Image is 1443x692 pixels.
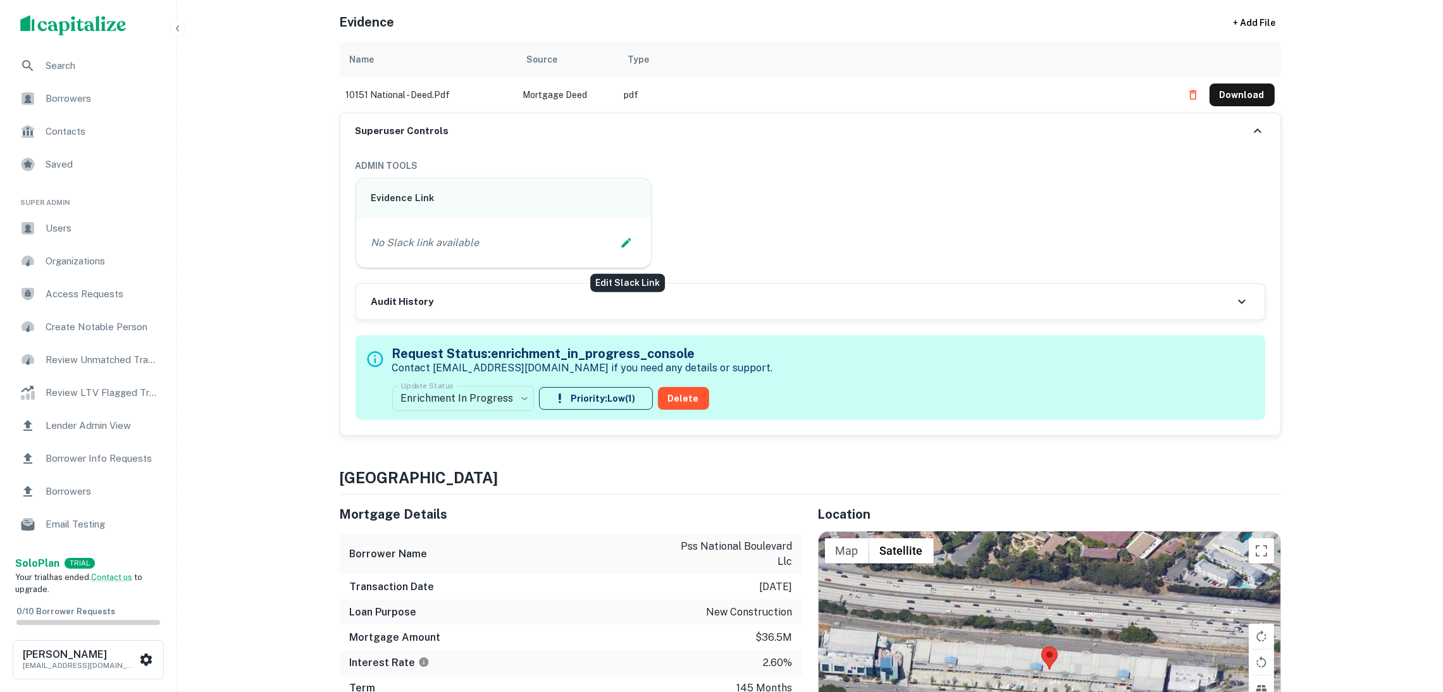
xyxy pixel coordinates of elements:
td: pdf [618,77,1175,113]
h5: Location [818,505,1281,524]
span: Contacts [46,124,159,139]
h6: ADMIN TOOLS [356,159,1265,173]
a: Saved [10,149,166,180]
th: Source [517,42,618,77]
a: Organizations [10,246,166,276]
div: Type [628,52,650,67]
span: 0 / 10 Borrower Requests [16,607,115,616]
td: Mortgage Deed [517,77,618,113]
span: Borrowers [46,484,159,499]
span: Users [46,221,159,236]
iframe: Chat Widget [1380,591,1443,652]
span: Create Notable Person [46,319,159,335]
button: Download [1210,83,1275,106]
h6: Audit History [371,295,434,309]
button: Show satellite imagery [869,538,934,564]
th: Name [340,42,517,77]
a: Create Notable Person [10,312,166,342]
span: Your trial has ended. to upgrade. [15,572,142,595]
a: Access Requests [10,279,166,309]
span: Search [46,58,159,73]
h6: Interest Rate [350,655,430,670]
p: 2.60% [764,655,793,670]
h4: [GEOGRAPHIC_DATA] [340,466,1281,489]
a: Lender Admin View [10,411,166,441]
a: Borrowers [10,83,166,114]
strong: Solo Plan [15,557,59,569]
p: pss national boulevard llc [679,539,793,569]
li: Super Admin [10,182,166,213]
a: Contact us [91,572,132,582]
span: Lender Admin View [46,418,159,433]
button: Toggle fullscreen view [1249,538,1274,564]
span: Access Requests [46,287,159,302]
button: Show street map [825,538,869,564]
p: Contact [EMAIL_ADDRESS][DOMAIN_NAME] if you need any details or support. [392,361,773,376]
div: Enrichment In Progress [392,381,534,416]
h6: Evidence Link [371,191,636,206]
a: Borrowers [10,476,166,507]
span: Organizations [46,254,159,269]
img: capitalize-logo.png [20,15,127,35]
a: Search [10,51,166,81]
h6: Loan Purpose [350,605,417,620]
span: Saved [46,157,159,172]
h6: Borrower Name [350,547,428,562]
p: [EMAIL_ADDRESS][DOMAIN_NAME] [23,660,137,671]
h6: Superuser Controls [356,124,449,139]
a: Users [10,213,166,244]
svg: The interest rates displayed on the website are for informational purposes only and may be report... [418,657,430,668]
div: scrollable content [340,42,1281,113]
div: Name [350,52,375,67]
button: Delete file [1182,85,1205,105]
h6: Mortgage Amount [350,630,441,645]
button: Rotate map counterclockwise [1249,650,1274,675]
span: Borrower Info Requests [46,451,159,466]
h5: Mortgage Details [340,505,803,524]
div: + Add File [1210,11,1299,34]
td: 10151 national - deed.pdf [340,77,517,113]
a: Email Analytics [10,542,166,572]
p: new construction [707,605,793,620]
h5: Evidence [340,13,395,32]
th: Type [618,42,1175,77]
span: Borrowers [46,91,159,106]
div: Edit Slack Link [590,274,665,292]
a: Borrower Info Requests [10,443,166,474]
a: Email Testing [10,509,166,540]
a: Review Unmatched Transactions [10,345,166,375]
button: Priority:Low(1) [539,387,653,410]
h6: Transaction Date [350,579,435,595]
button: Edit Slack Link [617,233,636,252]
p: No Slack link available [371,235,480,250]
span: Review LTV Flagged Transactions [46,385,159,400]
label: Update Status [401,380,454,391]
a: Contacts [10,116,166,147]
a: Review LTV Flagged Transactions [10,378,166,408]
button: Delete [658,387,709,410]
button: [PERSON_NAME][EMAIL_ADDRESS][DOMAIN_NAME] [13,640,164,679]
h5: Request Status: enrichment_in_progress_console [392,344,773,363]
div: TRIAL [65,558,95,569]
a: SoloPlan [15,556,59,571]
p: $36.5m [756,630,793,645]
span: Email Testing [46,517,159,532]
p: [DATE] [760,579,793,595]
div: Source [527,52,558,67]
h6: [PERSON_NAME] [23,650,137,660]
